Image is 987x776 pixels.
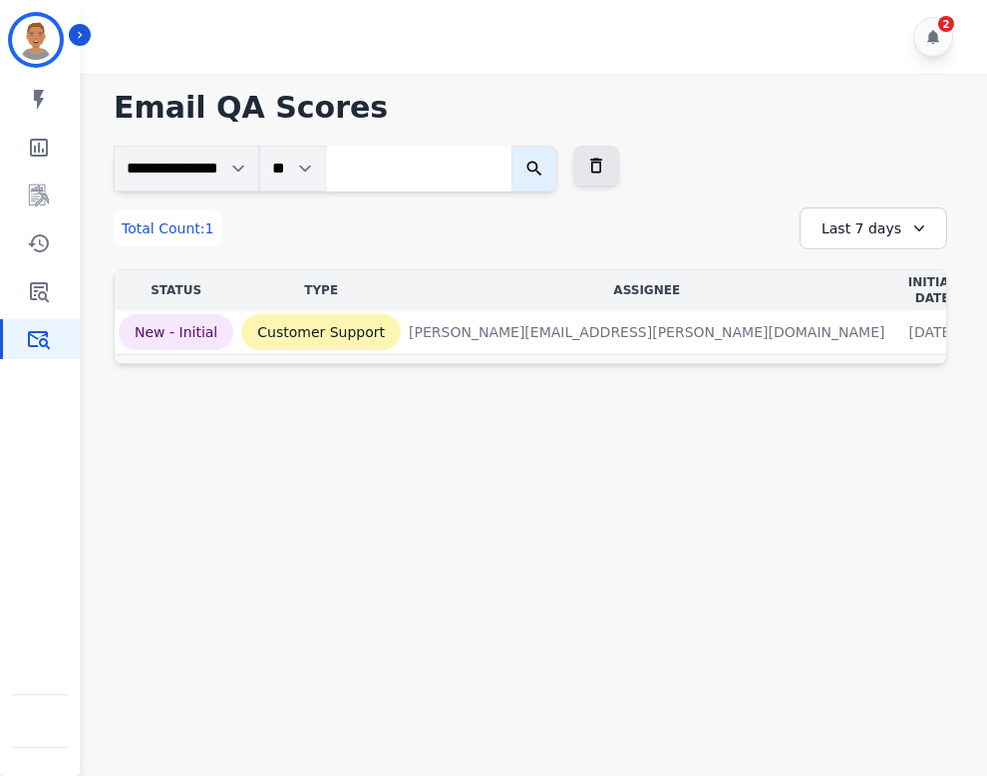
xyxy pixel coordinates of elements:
div: Type [241,282,401,298]
span: 1 [204,220,213,236]
div: Status [119,282,233,298]
img: Bordered avatar [12,16,60,64]
p: [DATE] [892,314,971,350]
p: New - Initial [119,314,233,350]
div: 2 [938,16,954,32]
div: Initial Date [892,274,971,306]
p: Customer Support [241,314,401,350]
div: Total Count: [114,210,221,246]
div: [PERSON_NAME][EMAIL_ADDRESS][PERSON_NAME][DOMAIN_NAME] [409,322,884,342]
h1: Email QA Scores [114,90,947,126]
div: Assignee [409,282,884,298]
div: Last 7 days [800,207,947,249]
